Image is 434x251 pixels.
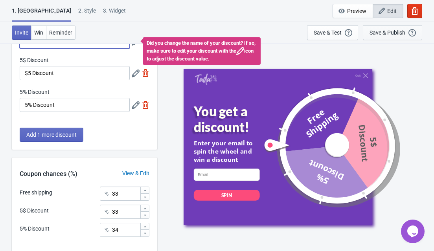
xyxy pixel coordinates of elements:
div: SPIN [221,192,232,198]
div: 1. [GEOGRAPHIC_DATA] [12,7,71,22]
span: Reminder [49,29,72,36]
input: Chance [112,205,140,219]
div: Save & Publish [370,29,405,36]
div: 3. Widget [103,7,126,20]
a: Tada Shopify App - Exit Intent, Spin to Win Popups, Newsletter Discount Gift Game [195,73,217,86]
img: delete.svg [142,69,149,77]
div: Save & Test [314,29,342,36]
span: Add 1 more discount [26,132,77,138]
div: 2 . Style [78,7,96,20]
label: 5$ Discount [20,56,49,64]
button: Save & Publish [363,25,422,40]
button: Invite [12,26,31,40]
img: Tada Shopify App - Exit Intent, Spin to Win Popups, Newsletter Discount Gift Game [195,73,217,85]
div: View & Edit [114,169,157,178]
input: Email [194,169,260,181]
div: 5% Discount [20,225,50,233]
span: Preview [347,8,366,14]
div: % [105,225,108,235]
div: % [105,207,108,216]
input: Chance [112,187,140,201]
span: Edit [387,8,397,14]
div: Coupon chances (%) [12,169,85,179]
div: Enter your email to spin the wheel and win a discount [194,139,260,164]
button: Save & Test [307,25,358,40]
button: Preview [333,4,373,18]
button: Edit [373,4,403,18]
button: Reminder [46,26,75,40]
label: 5% Discount [20,88,50,96]
input: Chance [112,223,140,237]
div: 5$ Discount [20,207,49,215]
button: Win [31,26,46,40]
span: Invite [15,29,28,36]
iframe: chat widget [401,220,426,243]
div: % [105,189,108,198]
div: You get a discount! [194,104,273,135]
img: delete.svg [142,101,149,109]
div: Free shipping [20,189,52,197]
div: Quit [355,74,360,77]
button: Add 1 more discount [20,128,83,142]
div: Did you change the name of your discount? If so, make sure to edit your discount with the icon to... [143,37,261,65]
span: Win [34,29,43,36]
